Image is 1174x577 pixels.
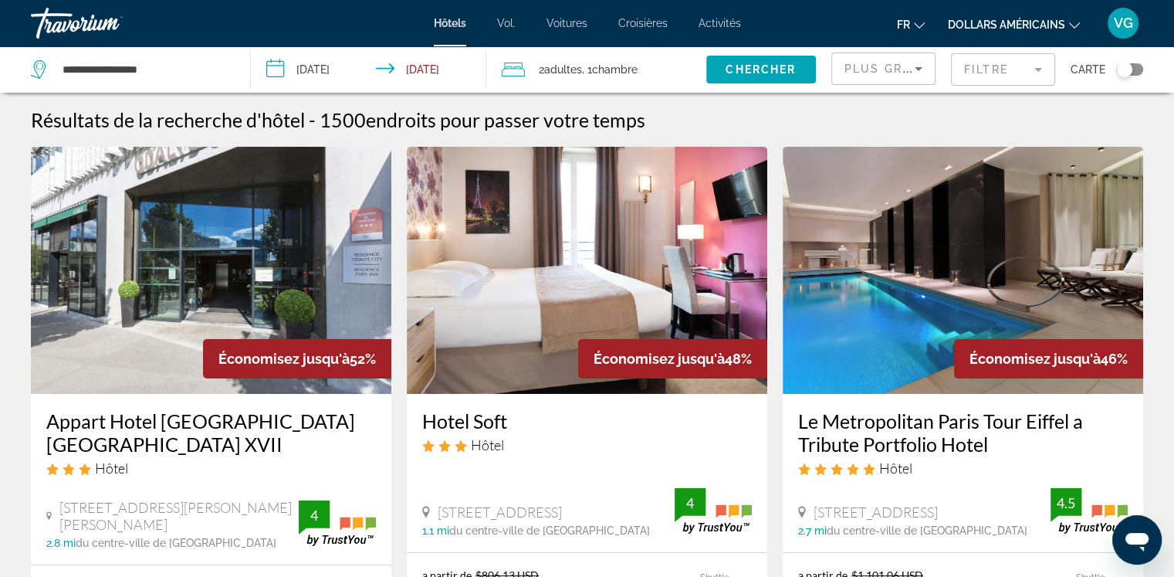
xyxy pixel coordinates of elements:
[366,108,645,131] span: endroits pour passer votre temps
[31,3,185,43] a: Travorium
[798,460,1128,477] div: 5 star Hotel
[618,17,668,29] a: Croisières
[969,351,1101,367] span: Économisez jusqu'à
[438,504,562,521] span: [STREET_ADDRESS]
[486,46,706,93] button: Travelers: 2 adults, 0 children
[31,108,305,131] h1: Résultats de la recherche d'hôtel
[422,436,752,453] div: 3 star Hotel
[1071,59,1105,80] span: Carte
[798,409,1128,456] a: Le Metropolitan Paris Tour Eiffel a Tribute Portfolio Hotel
[951,53,1055,87] button: Filter
[1114,15,1133,31] font: VG
[497,17,516,29] a: Vol.
[675,488,752,534] img: trustyou-badge.svg
[434,17,466,29] a: Hôtels
[814,504,938,521] span: [STREET_ADDRESS]
[1051,494,1081,512] div: 4.5
[844,63,1029,75] span: Plus grandes économies
[46,537,76,549] span: 2.8 mi
[675,494,705,512] div: 4
[1112,515,1162,565] iframe: Bouton de lancement de la fenêtre de messagerie
[544,63,582,76] span: Adultes
[299,506,330,524] div: 4
[582,59,638,80] span: , 1
[948,13,1080,36] button: Changer de devise
[309,108,316,131] span: -
[449,524,650,537] span: du centre-ville de [GEOGRAPHIC_DATA]
[879,460,912,477] span: Hôtel
[407,147,767,394] img: Hotel image
[76,537,276,549] span: du centre-ville de [GEOGRAPHIC_DATA]
[897,19,910,31] font: fr
[422,409,752,433] a: Hotel Soft
[783,147,1143,394] img: Hotel image
[1103,7,1143,39] button: Menu utilisateur
[954,339,1143,378] div: 46%
[46,409,376,456] a: Appart Hotel [GEOGRAPHIC_DATA] [GEOGRAPHIC_DATA] XVII
[798,524,827,537] span: 2.7 mi
[95,460,128,477] span: Hôtel
[726,63,796,76] span: Chercher
[422,524,449,537] span: 1.1 mi
[59,499,299,533] span: [STREET_ADDRESS][PERSON_NAME][PERSON_NAME]
[827,524,1027,537] span: du centre-ville de [GEOGRAPHIC_DATA]
[31,147,391,394] img: Hotel image
[844,59,922,78] mat-select: Sort by
[218,351,350,367] span: Économisez jusqu'à
[594,351,725,367] span: Économisez jusqu'à
[539,59,582,80] span: 2
[706,56,816,83] button: Chercher
[699,17,741,29] a: Activités
[299,501,376,546] img: trustyou-badge.svg
[897,13,925,36] button: Changer de langue
[1051,488,1128,534] img: trustyou-badge.svg
[471,436,504,453] span: Hôtel
[251,46,486,93] button: Check-in date: Oct 28, 2025 Check-out date: Oct 30, 2025
[203,339,391,378] div: 52%
[592,63,638,76] span: Chambre
[320,108,645,131] h2: 1500
[578,339,767,378] div: 48%
[546,17,587,29] a: Voitures
[948,19,1065,31] font: dollars américains
[46,460,376,477] div: 3 star Hotel
[1105,63,1143,76] button: Toggle map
